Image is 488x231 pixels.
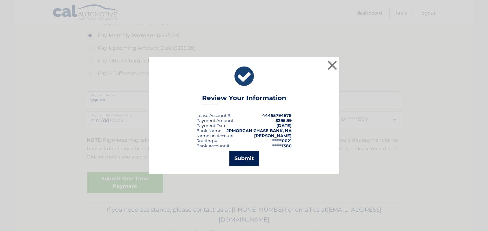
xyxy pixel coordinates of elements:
[196,133,235,138] div: Name on Account:
[196,138,218,143] div: Routing #:
[276,123,292,128] span: [DATE]
[326,59,339,72] button: ×
[254,133,292,138] strong: [PERSON_NAME]
[275,118,292,123] span: $295.99
[227,128,292,133] strong: JPMORGAN CHASE BANK, NA
[202,94,286,105] h3: Review Your Information
[196,118,234,123] div: Payment Amount:
[196,113,231,118] div: Lease Account #:
[196,143,230,148] div: Bank Account #:
[229,151,259,166] button: Submit
[196,123,227,128] span: Payment Date
[196,128,222,133] div: Bank Name:
[196,123,227,128] div: :
[262,113,292,118] strong: 44455794678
